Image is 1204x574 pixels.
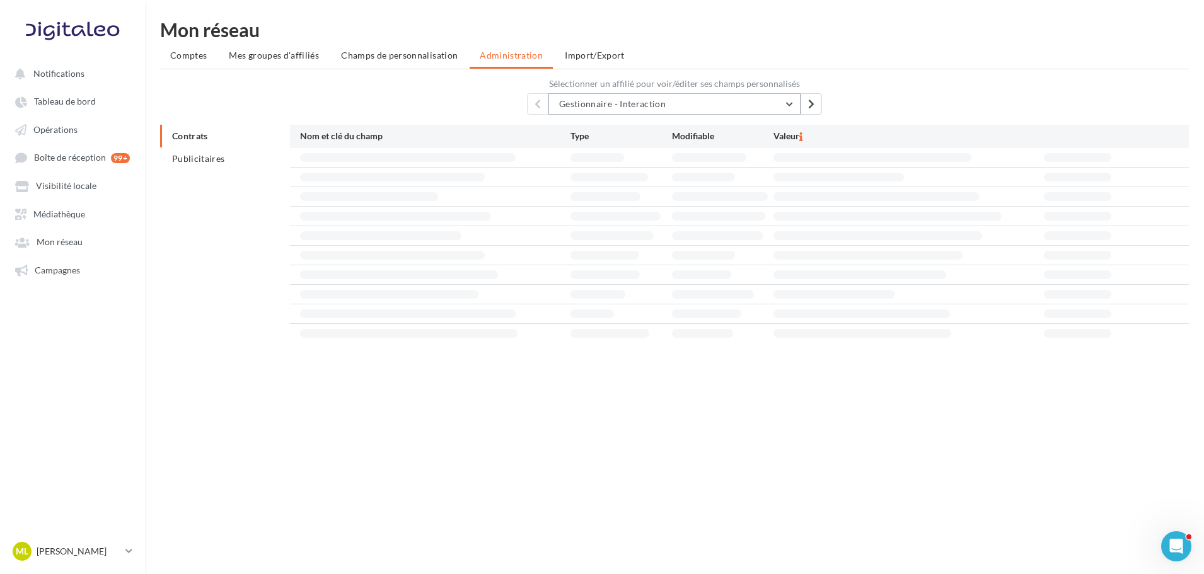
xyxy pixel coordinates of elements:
a: Opérations [8,118,137,141]
div: Type [570,130,672,143]
span: Mon réseau [37,237,83,248]
a: ML [PERSON_NAME] [10,539,135,563]
span: Import/Export [565,50,625,60]
div: Nom et clé du champ [300,130,570,143]
div: Valeur [773,130,1044,143]
a: Mon réseau [8,230,137,253]
a: Médiathèque [8,202,137,225]
a: Visibilité locale [8,174,137,197]
iframe: Intercom live chat [1161,531,1191,561]
a: Campagnes [8,258,137,281]
div: Modifiable [672,130,773,143]
span: Tableau de bord [34,96,96,107]
button: Gestionnaire - Interaction [548,93,801,115]
span: Comptes [170,50,207,60]
label: Sélectionner un affilié pour voir/éditer ses champs personnalisés [160,79,1189,88]
span: Notifications [33,68,84,79]
span: Boîte de réception [34,152,106,163]
a: Tableau de bord [8,89,137,112]
span: Médiathèque [33,209,85,219]
span: Gestionnaire - Interaction [559,98,666,109]
span: Opérations [33,124,78,135]
p: [PERSON_NAME] [37,545,120,558]
a: Boîte de réception 99+ [8,146,137,169]
button: Notifications [8,62,132,84]
span: Mes groupes d'affiliés [229,50,319,60]
span: Visibilité locale [36,181,96,192]
div: Mon réseau [160,20,1189,39]
span: Champs de personnalisation [341,50,458,60]
span: Campagnes [35,265,80,275]
span: ML [16,545,28,558]
span: Publicitaires [172,153,225,164]
div: 99+ [111,153,130,163]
